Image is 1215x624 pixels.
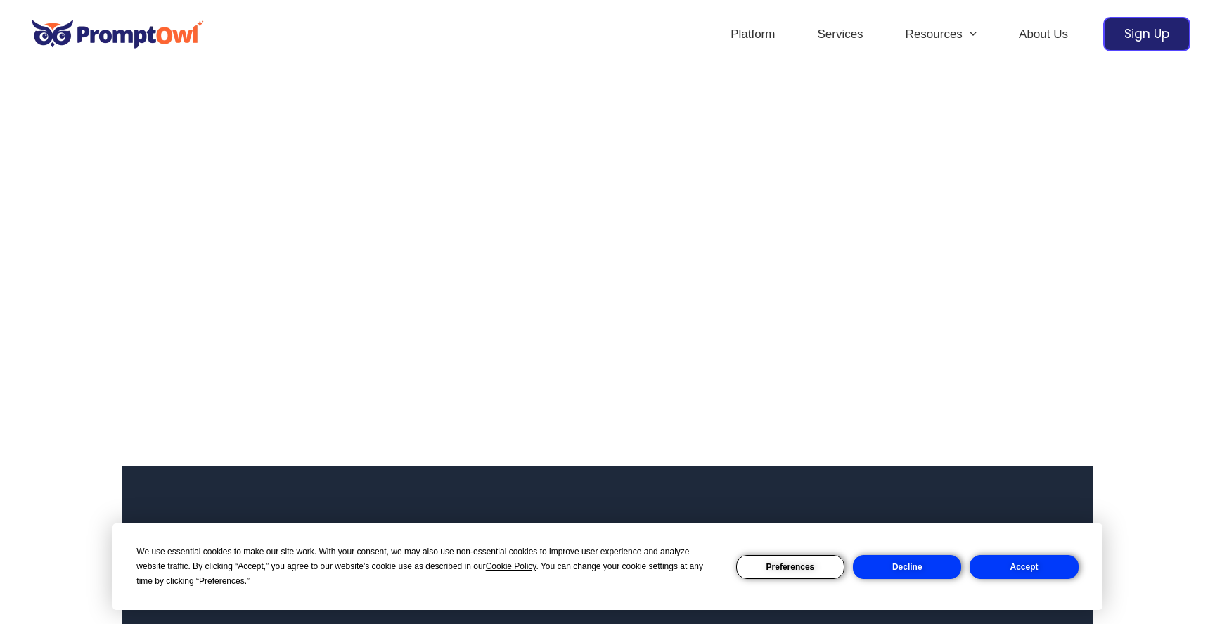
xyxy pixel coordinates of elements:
[970,555,1078,579] button: Accept
[112,523,1102,610] div: Cookie Consent Prompt
[709,10,1089,59] nav: Site Navigation: Header
[199,576,245,586] span: Preferences
[963,10,977,59] span: Menu Toggle
[486,561,536,571] span: Cookie Policy
[25,10,211,58] img: promptowl.ai logo
[853,555,961,579] button: Decline
[709,10,796,59] a: Platform
[1103,17,1190,51] a: Sign Up
[998,10,1089,59] a: About Us
[736,555,844,579] button: Preferences
[885,10,998,59] a: ResourcesMenu Toggle
[136,545,719,589] div: We use essential cookies to make our site work. With your consent, we may also use non-essential ...
[796,10,884,59] a: Services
